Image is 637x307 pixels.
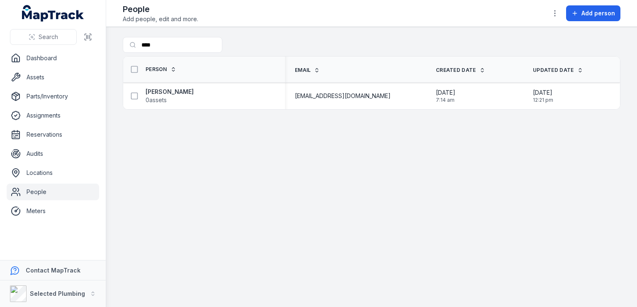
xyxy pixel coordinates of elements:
span: Updated Date [533,67,574,74]
span: [DATE] [533,88,553,97]
a: [PERSON_NAME]0assets [146,88,194,104]
a: Meters [7,203,99,219]
span: [EMAIL_ADDRESS][DOMAIN_NAME] [295,92,391,100]
a: Updated Date [533,67,583,74]
span: Add people, edit and more. [123,15,198,23]
a: People [7,184,99,200]
span: Add person [581,9,615,17]
strong: Selected Plumbing [30,290,85,297]
h2: People [123,3,198,15]
a: Assignments [7,107,99,124]
span: Person [146,66,167,73]
a: MapTrack [22,5,84,22]
time: 9/9/2025, 12:21:27 PM [533,88,553,103]
a: Created Date [436,67,485,74]
button: Search [10,29,77,45]
span: 7:14 am [436,97,455,103]
a: Assets [7,69,99,86]
a: Person [146,66,176,73]
span: [DATE] [436,88,455,97]
span: 0 assets [146,96,167,104]
strong: Contact MapTrack [26,267,80,274]
a: Audits [7,145,99,162]
a: Locations [7,165,99,181]
time: 4/22/2025, 7:14:28 AM [436,88,455,103]
strong: [PERSON_NAME] [146,88,194,96]
a: Parts/Inventory [7,88,99,105]
a: Email [295,67,320,74]
a: Dashboard [7,50,99,66]
span: Search [39,33,58,41]
span: 12:21 pm [533,97,553,103]
button: Add person [566,5,620,21]
span: Created Date [436,67,476,74]
a: Reservations [7,126,99,143]
span: Email [295,67,311,74]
